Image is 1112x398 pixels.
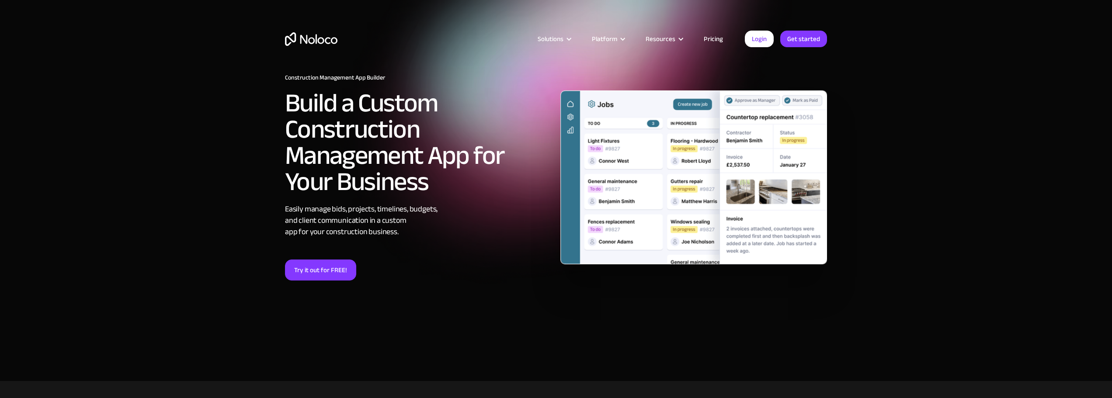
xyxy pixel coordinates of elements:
[285,32,337,46] a: home
[285,204,552,238] div: Easily manage bids, projects, timelines, budgets, and client communication in a custom app for yo...
[527,33,581,45] div: Solutions
[635,33,693,45] div: Resources
[285,260,356,280] a: Try it out for FREE!
[581,33,635,45] div: Platform
[745,31,774,47] a: Login
[693,33,734,45] a: Pricing
[285,90,552,195] h2: Build a Custom Construction Management App for Your Business
[592,33,617,45] div: Platform
[780,31,827,47] a: Get started
[538,33,563,45] div: Solutions
[646,33,675,45] div: Resources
